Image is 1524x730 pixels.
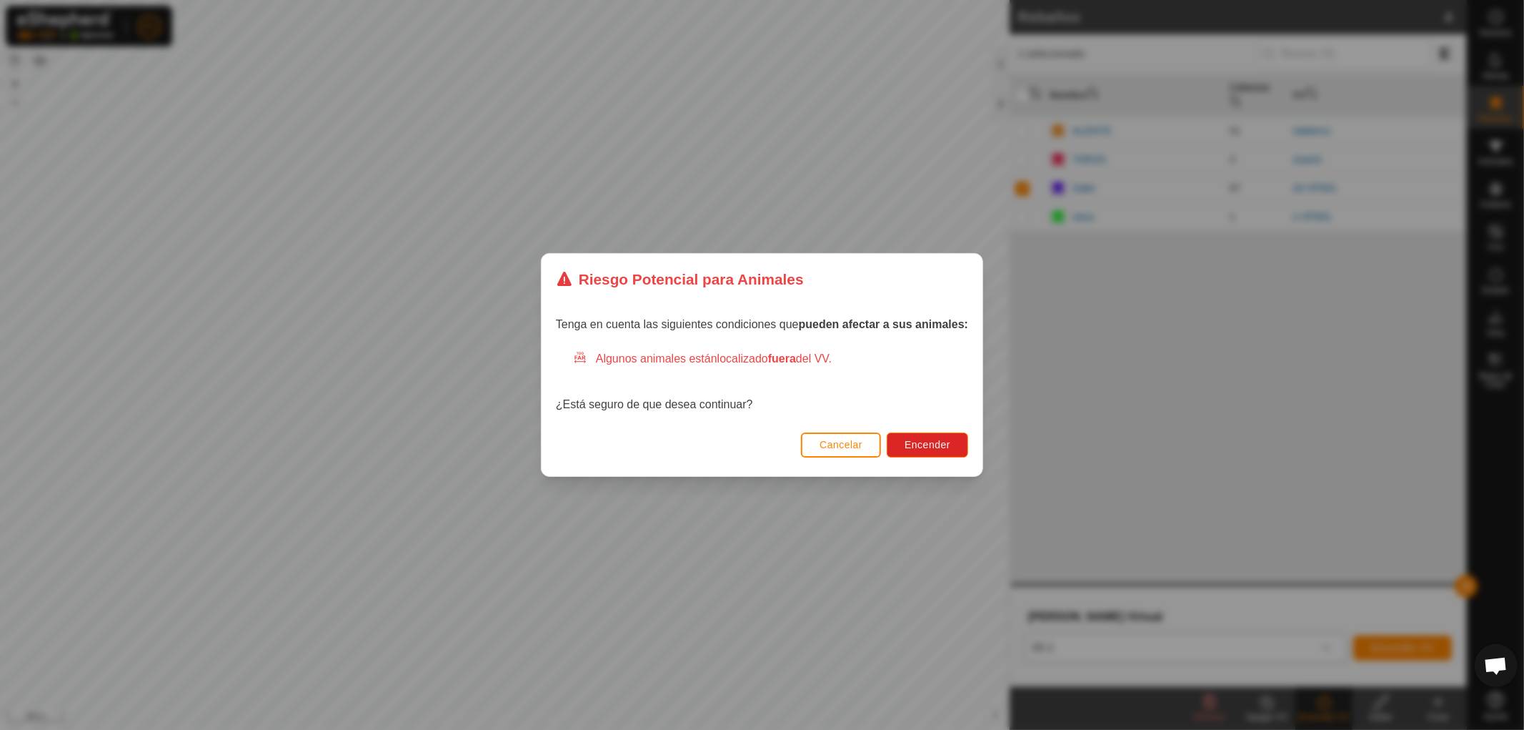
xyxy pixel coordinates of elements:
[717,352,832,365] span: localizado del VV.
[573,350,968,368] div: Algunos animales están
[556,350,968,413] div: ¿Está seguro de que desea continuar?
[820,439,862,450] span: Cancelar
[799,318,968,330] strong: pueden afectar a sus animales:
[556,268,804,290] div: Riesgo Potencial para Animales
[1475,644,1518,687] div: Chat abierto
[905,439,950,450] span: Encender
[887,433,968,458] button: Encender
[768,352,796,365] strong: fuera
[801,433,881,458] button: Cancelar
[556,318,968,330] span: Tenga en cuenta las siguientes condiciones que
